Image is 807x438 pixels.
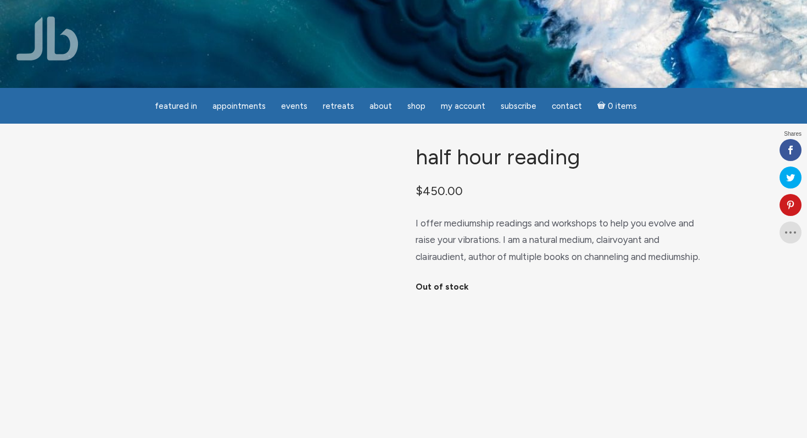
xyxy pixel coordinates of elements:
[494,96,543,117] a: Subscribe
[416,146,700,169] h1: Half Hour Reading
[148,96,204,117] a: featured in
[369,101,392,111] span: About
[545,96,589,117] a: Contact
[416,279,700,296] p: Out of stock
[441,101,485,111] span: My Account
[363,96,399,117] a: About
[784,131,802,137] span: Shares
[212,101,266,111] span: Appointments
[407,101,425,111] span: Shop
[401,96,432,117] a: Shop
[434,96,492,117] a: My Account
[591,95,643,117] a: Cart0 items
[416,184,423,198] span: $
[281,101,307,111] span: Events
[316,96,361,117] a: Retreats
[501,101,536,111] span: Subscribe
[323,101,354,111] span: Retreats
[416,184,463,198] bdi: 450.00
[416,215,700,265] p: I offer mediumship readings and workshops to help you evolve and raise your vibrations. I am a na...
[608,102,637,110] span: 0 items
[597,101,608,111] i: Cart
[155,101,197,111] span: featured in
[206,96,272,117] a: Appointments
[16,16,79,60] img: Jamie Butler. The Everyday Medium
[274,96,314,117] a: Events
[552,101,582,111] span: Contact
